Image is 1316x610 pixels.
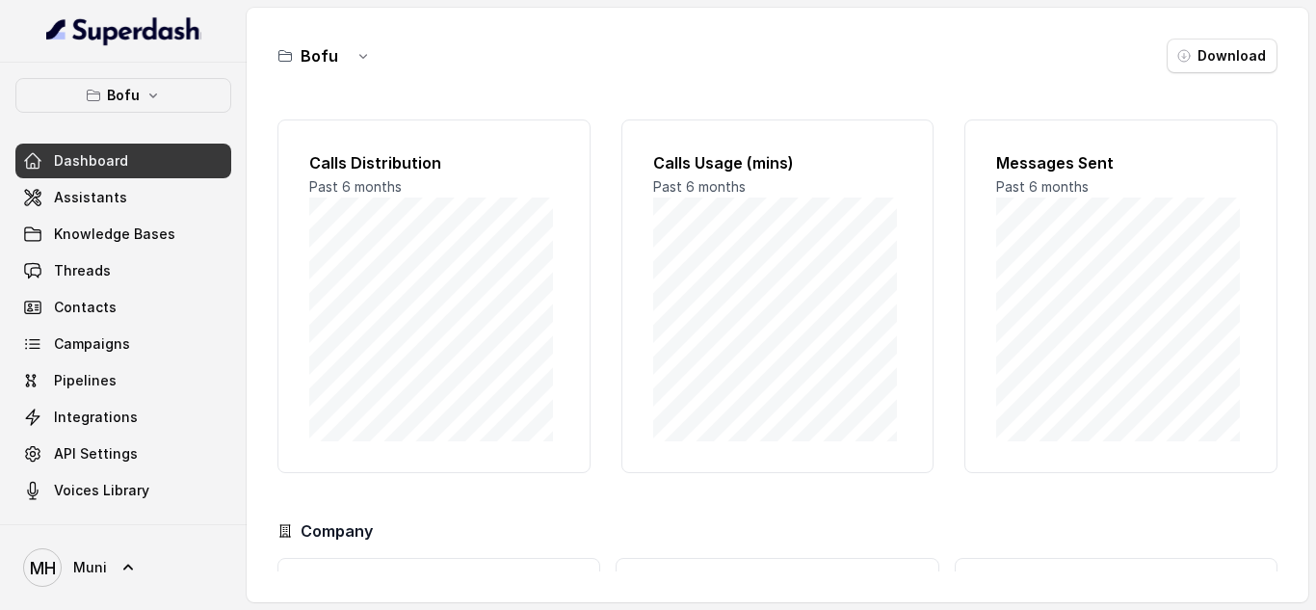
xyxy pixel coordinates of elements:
text: MH [30,558,56,578]
a: Muni [15,541,231,595]
a: Integrations [15,400,231,435]
h2: Messages Sent [996,151,1246,174]
span: Past 6 months [653,178,746,195]
span: Dashboard [54,151,128,171]
h3: Company [301,519,373,543]
span: API Settings [54,444,138,464]
a: Threads [15,253,231,288]
button: Bofu [15,78,231,113]
span: Voices Library [54,481,149,500]
h2: Calls Usage (mins) [653,151,903,174]
button: Download [1167,39,1277,73]
span: Past 6 months [309,178,402,195]
a: Assistants [15,180,231,215]
a: Knowledge Bases [15,217,231,252]
span: Contacts [54,298,117,317]
span: Campaigns [54,334,130,354]
a: Campaigns [15,327,231,361]
span: Knowledge Bases [54,225,175,244]
span: Past 6 months [996,178,1089,195]
span: Assistants [54,188,127,207]
span: Pipelines [54,371,117,390]
a: Contacts [15,290,231,325]
img: light.svg [46,15,201,46]
span: Threads [54,261,111,280]
a: Dashboard [15,144,231,178]
a: Voices Library [15,473,231,508]
span: Integrations [54,408,138,427]
span: Muni [73,558,107,577]
h2: Calls Distribution [309,151,559,174]
h3: Bofu [301,44,338,67]
a: API Settings [15,437,231,471]
p: Bofu [107,84,140,107]
a: Pipelines [15,363,231,398]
